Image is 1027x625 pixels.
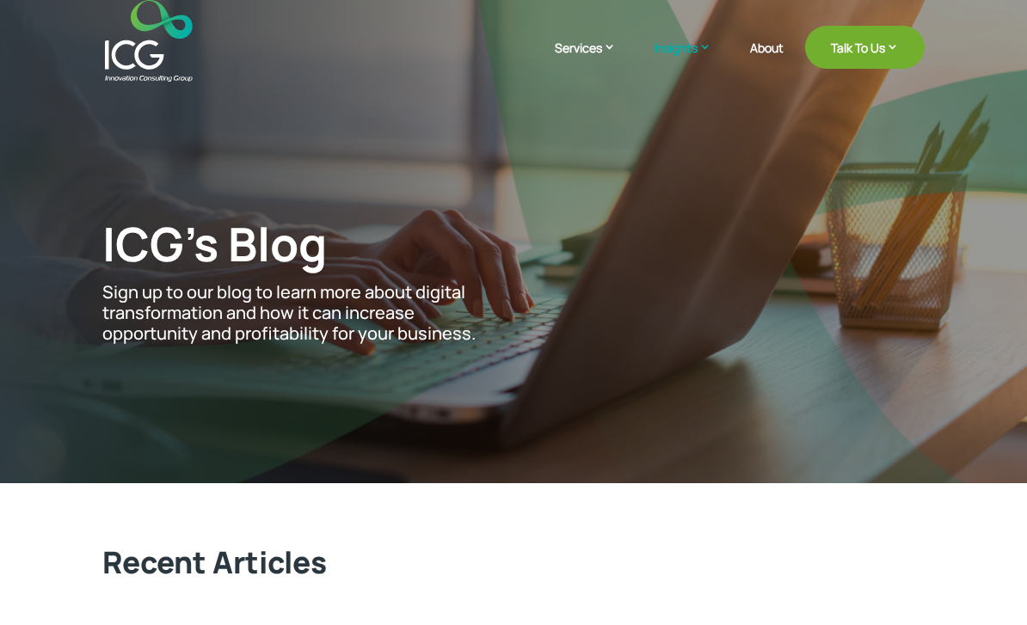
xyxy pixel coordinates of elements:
a: Talk To Us [805,26,925,69]
a: About [750,41,784,82]
iframe: Chat Widget [732,439,1027,625]
p: Sign up to our blog to learn more about digital transformation and how it can increase opportunit... [102,282,490,344]
a: Services [555,39,633,82]
h1: ICG’s Blog [102,216,490,280]
a: Insights [655,39,729,82]
h2: Recent Articles [102,544,924,589]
